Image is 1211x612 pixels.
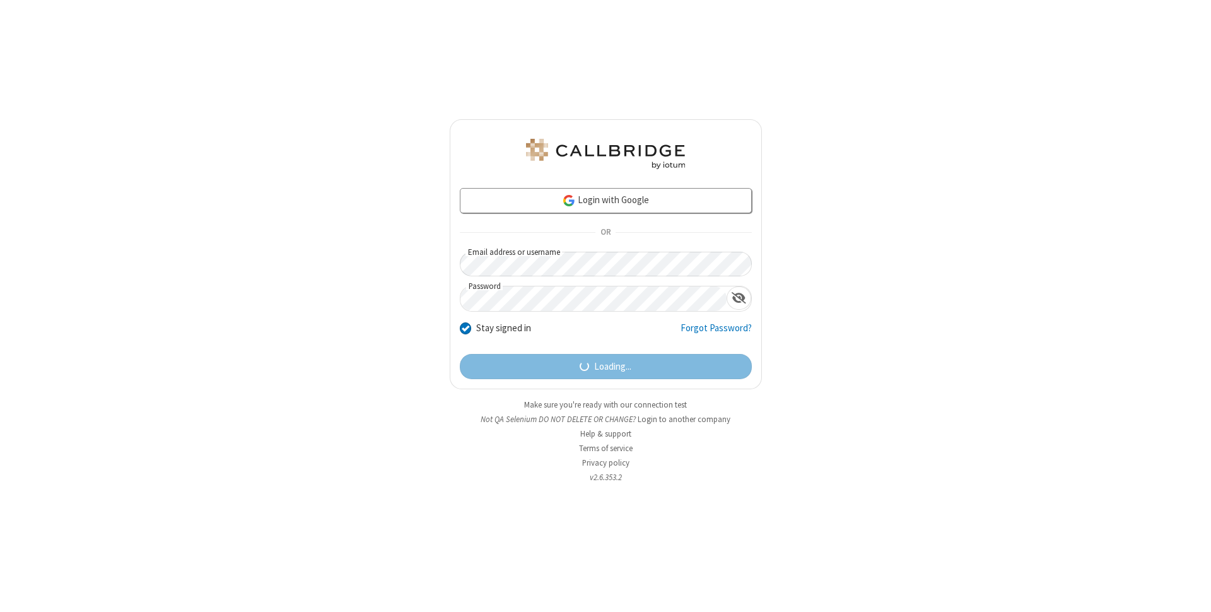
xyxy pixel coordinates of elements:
input: Email address or username [460,252,752,276]
span: Loading... [594,360,631,374]
span: OR [595,224,616,242]
a: Make sure you're ready with our connection test [524,399,687,410]
a: Privacy policy [582,457,629,468]
img: google-icon.png [562,194,576,208]
a: Login with Google [460,188,752,213]
label: Stay signed in [476,321,531,336]
a: Help & support [580,428,631,439]
li: v2.6.353.2 [450,471,762,483]
li: Not QA Selenium DO NOT DELETE OR CHANGE? [450,413,762,425]
a: Forgot Password? [681,321,752,345]
button: Loading... [460,354,752,379]
input: Password [460,286,727,311]
div: Show password [727,286,751,310]
a: Terms of service [579,443,633,454]
img: QA Selenium DO NOT DELETE OR CHANGE [524,139,687,169]
button: Login to another company [638,413,730,425]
